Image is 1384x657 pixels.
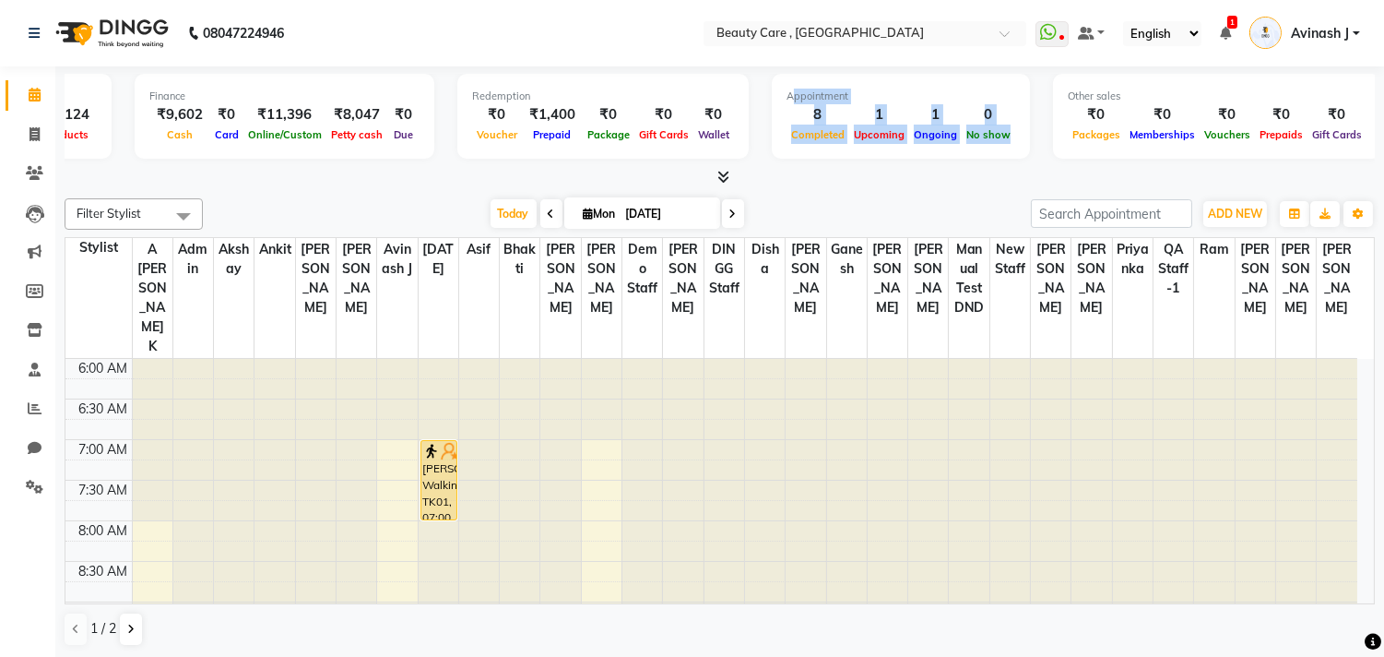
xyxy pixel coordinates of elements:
div: Stylist [65,238,132,257]
span: DINGG Staff [704,238,744,300]
div: Other sales [1068,89,1366,104]
span: 1 / 2 [90,619,116,639]
span: [PERSON_NAME] [908,238,948,319]
span: [PERSON_NAME] [582,238,621,319]
span: Akshay [214,238,254,281]
span: Gift Cards [1307,128,1366,141]
span: Voucher [472,128,522,141]
span: [PERSON_NAME] [663,238,703,319]
span: Mon [579,207,621,221]
div: ₹0 [693,104,734,125]
div: [PERSON_NAME] Walkin, TK01, 07:00 AM-08:00 AM, [DEMOGRAPHIC_DATA] Hair ironing [421,441,456,520]
div: Finance [149,89,420,104]
div: ₹2,124 [36,104,97,125]
span: Completed [787,128,849,141]
span: Avinash J [377,238,417,281]
span: ADD NEW [1208,207,1262,221]
span: Manual Test DND [949,238,988,319]
span: Demo staff [622,238,662,300]
span: Cash [162,128,197,141]
span: Package [583,128,634,141]
span: Packages [1068,128,1125,141]
span: [PERSON_NAME] [296,238,336,319]
span: Gift Cards [634,128,693,141]
div: 8:00 AM [76,521,132,541]
span: [PERSON_NAME] [540,238,580,319]
div: ₹0 [1068,104,1125,125]
div: 6:30 AM [76,400,132,419]
b: 08047224946 [203,7,284,59]
div: Appointment [787,89,1015,104]
div: 6:00 AM [76,359,132,378]
span: [DATE] [419,238,458,281]
button: ADD NEW [1203,201,1267,227]
span: Prepaids [1255,128,1307,141]
span: Bhakti [500,238,539,281]
span: Wallet [693,128,734,141]
span: Ankit [254,238,294,261]
input: 2025-09-01 [621,200,713,228]
span: Card [210,128,243,141]
div: ₹0 [387,104,420,125]
div: ₹9,602 [149,104,210,125]
span: [PERSON_NAME] [1236,238,1275,319]
div: 1 [849,104,909,125]
span: Ganesh [827,238,867,281]
span: asif [459,238,499,261]
span: Ongoing [909,128,962,141]
div: 7:30 AM [76,481,132,500]
span: Avinash J [1291,24,1349,43]
span: Admin [173,238,213,281]
div: ₹0 [1255,104,1307,125]
span: Petty cash [326,128,387,141]
div: ₹11,396 [243,104,326,125]
span: Today [491,199,537,228]
span: Memberships [1125,128,1200,141]
span: QA Staff-1 [1153,238,1193,300]
span: [PERSON_NAME] [868,238,907,319]
span: Disha [745,238,785,281]
span: new staff [990,238,1030,281]
div: ₹0 [583,104,634,125]
span: Upcoming [849,128,909,141]
span: ram [1194,238,1234,261]
span: [PERSON_NAME] [1031,238,1071,319]
div: ₹0 [1307,104,1366,125]
input: Search Appointment [1031,199,1192,228]
span: Prepaid [529,128,576,141]
span: Priyanka [1113,238,1153,281]
span: A [PERSON_NAME] K [133,238,172,358]
img: logo [47,7,173,59]
span: [PERSON_NAME] [337,238,376,319]
span: Products [40,128,93,141]
span: [PERSON_NAME] [1071,238,1111,319]
div: 1 [909,104,962,125]
span: Online/Custom [243,128,326,141]
span: [PERSON_NAME] [1317,238,1357,319]
span: Due [389,128,418,141]
span: No show [962,128,1015,141]
div: ₹0 [1125,104,1200,125]
div: 8 [787,104,849,125]
div: Redemption [472,89,734,104]
div: ₹0 [472,104,522,125]
a: 1 [1220,25,1231,42]
div: ₹1,400 [522,104,583,125]
div: ₹0 [634,104,693,125]
span: [PERSON_NAME] [1276,238,1316,319]
div: ₹0 [1200,104,1255,125]
div: ₹0 [210,104,243,125]
div: 8:30 AM [76,562,132,581]
span: [PERSON_NAME] [786,238,825,319]
div: ₹8,047 [326,104,387,125]
div: 9:00 AM [76,603,132,622]
div: 0 [962,104,1015,125]
img: Avinash J [1249,17,1282,49]
span: Vouchers [1200,128,1255,141]
div: 7:00 AM [76,440,132,460]
span: Filter Stylist [77,206,141,221]
span: 1 [1227,16,1237,29]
